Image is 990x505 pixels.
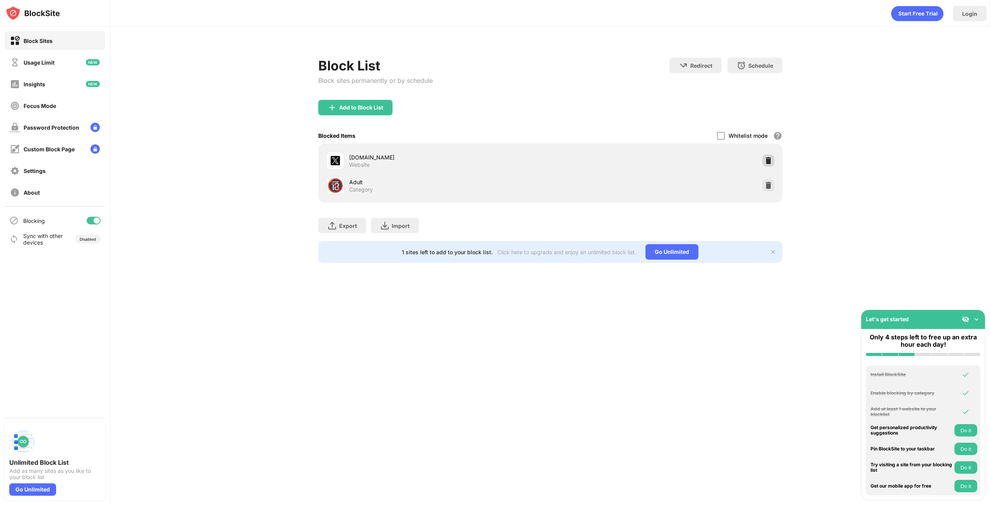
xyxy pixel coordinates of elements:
img: insights-off.svg [10,79,20,89]
div: Usage Limit [24,59,55,66]
img: lock-menu.svg [90,123,100,132]
div: Password Protection [24,124,79,131]
div: About [24,189,40,196]
img: lock-menu.svg [90,144,100,154]
img: settings-off.svg [10,166,20,176]
div: Disabled [80,237,96,241]
div: Adult [349,178,550,186]
div: Block sites permanently or by schedule [318,77,433,84]
div: animation [891,6,944,21]
div: Unlimited Block List [9,459,101,466]
button: Do it [954,480,977,492]
div: Import [392,223,410,229]
div: Focus Mode [24,103,56,109]
img: push-block-list.svg [9,428,37,455]
img: x-button.svg [770,249,776,255]
div: Website [349,161,370,168]
div: Add to Block List [339,104,383,111]
div: Login [962,10,977,17]
button: Do it [954,424,977,437]
img: omni-check.svg [962,408,970,416]
div: Go Unlimited [9,483,56,496]
div: Schedule [748,62,773,69]
div: Let's get started [866,316,909,322]
img: omni-check.svg [962,371,970,378]
div: Category [349,186,373,193]
div: [DOMAIN_NAME] [349,153,550,161]
div: Try visiting a site from your blocking list [871,462,952,473]
div: Block List [318,58,433,74]
div: Get our mobile app for free [871,483,952,489]
img: new-icon.svg [86,81,100,87]
button: Do it [954,443,977,455]
div: Only 4 steps left to free up an extra hour each day! [866,334,980,348]
img: time-usage-off.svg [10,58,20,67]
div: Blocking [23,217,45,224]
div: Enable blocking by category [871,390,952,396]
div: Whitelist mode [729,132,768,139]
img: omni-check.svg [962,389,970,397]
div: Blocked Items [318,132,355,139]
img: block-on.svg [10,36,20,46]
div: Click here to upgrade and enjoy an unlimited block list. [497,249,636,255]
img: eye-not-visible.svg [962,315,970,323]
div: Get personalized productivity suggestions [871,425,952,436]
div: Export [339,223,357,229]
div: Sync with other devices [23,233,63,246]
img: blocking-icon.svg [9,216,19,225]
img: sync-icon.svg [9,235,19,244]
img: logo-blocksite.svg [5,5,60,21]
div: Go Unlimited [645,244,698,260]
div: Pin BlockSite to your taskbar [871,446,952,452]
div: Redirect [690,62,712,69]
img: about-off.svg [10,188,20,197]
div: Insights [24,81,45,87]
div: 🔞 [327,178,343,193]
div: Block Sites [24,38,53,44]
img: password-protection-off.svg [10,123,20,132]
div: Settings [24,168,46,174]
button: Do it [954,461,977,474]
img: new-icon.svg [86,59,100,65]
img: focus-off.svg [10,101,20,111]
div: Add at least 1 website to your blocklist [871,406,952,418]
img: omni-setup-toggle.svg [973,315,980,323]
div: Install BlockSite [871,372,952,377]
div: 1 sites left to add to your block list. [402,249,493,255]
img: customize-block-page-off.svg [10,144,20,154]
img: favicons [331,156,340,165]
div: Add as many sites as you like to your block list [9,468,101,480]
div: Custom Block Page [24,146,75,152]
